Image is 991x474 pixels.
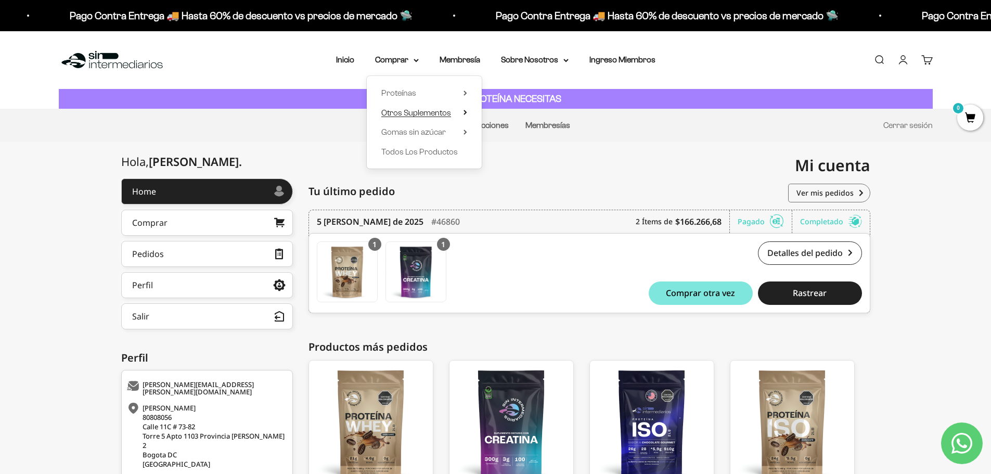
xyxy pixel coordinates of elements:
span: . [239,153,242,169]
div: 1 [368,238,381,251]
div: Comprar [132,219,168,227]
div: Home [132,187,156,196]
div: Hola, [121,155,242,168]
a: Ver mis pedidos [788,184,870,202]
div: Perfil [121,350,293,366]
span: Gomas sin azúcar [381,127,446,136]
span: [PERSON_NAME] [149,153,242,169]
img: Translation missing: es.Creatina Monohidrato [386,242,446,302]
a: Comprar [121,210,293,236]
summary: Sobre Nosotros [501,53,569,67]
summary: Gomas sin azúcar [381,125,467,139]
mark: 0 [952,102,964,114]
div: Completado [800,210,862,233]
div: 2 Ítems de [636,210,730,233]
span: Comprar otra vez [666,289,735,297]
a: Membresía [440,55,480,64]
a: Direcciones [467,121,509,130]
a: Cerrar sesión [883,121,933,130]
div: [PERSON_NAME] 80808056 Calle 11C # 73-82 Torre 5 Apto 1103 Provincia [PERSON_NAME] 2 Bogota DC [G... [127,403,285,469]
a: 0 [957,113,983,124]
a: Detalles del pedido [758,241,862,265]
time: 5 [PERSON_NAME] de 2025 [317,215,423,228]
p: Pago Contra Entrega 🚚 Hasta 60% de descuento vs precios de mercado 🛸 [491,7,833,24]
div: 1 [437,238,450,251]
a: Pedidos [121,241,293,267]
a: Proteína Whey -Café - Café / 2 libras (910g) [317,241,378,302]
span: Proteínas [381,88,416,97]
span: Otros Suplementos [381,108,451,117]
a: Membresías [525,121,570,130]
div: [PERSON_NAME][EMAIL_ADDRESS][PERSON_NAME][DOMAIN_NAME] [127,381,285,395]
strong: CUANTA PROTEÍNA NECESITAS [430,93,561,104]
button: Rastrear [758,281,862,305]
span: Mi cuenta [795,155,870,176]
span: Todos Los Productos [381,147,458,156]
a: Inicio [336,55,354,64]
div: #46860 [431,210,460,233]
div: Perfil [132,281,153,289]
div: Pagado [738,210,792,233]
div: Salir [132,312,149,321]
span: Rastrear [793,289,827,297]
summary: Proteínas [381,86,467,100]
a: Ingreso Miembros [589,55,655,64]
summary: Comprar [375,53,419,67]
button: Salir [121,303,293,329]
b: $166.266,68 [675,215,722,228]
a: Todos Los Productos [381,145,467,159]
a: Home [121,178,293,204]
div: Productos más pedidos [308,339,870,355]
summary: Otros Suplementos [381,106,467,120]
div: Pedidos [132,250,164,258]
a: Creatina Monohidrato [385,241,446,302]
p: Pago Contra Entrega 🚚 Hasta 60% de descuento vs precios de mercado 🛸 [65,7,407,24]
a: Perfil [121,272,293,298]
button: Comprar otra vez [649,281,753,305]
img: Translation missing: es.Proteína Whey -Café - Café / 2 libras (910g) [317,242,377,302]
span: Tu último pedido [308,184,395,199]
